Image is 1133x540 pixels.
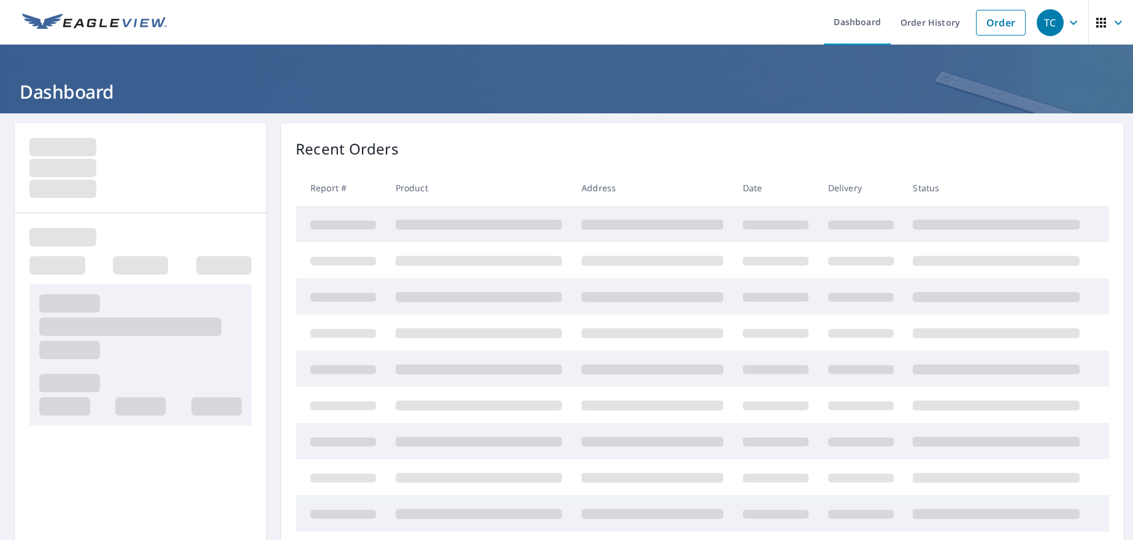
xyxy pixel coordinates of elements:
th: Address [572,170,733,206]
th: Status [903,170,1089,206]
th: Date [733,170,818,206]
div: TC [1037,9,1064,36]
h1: Dashboard [15,79,1118,104]
th: Product [386,170,572,206]
p: Recent Orders [296,138,399,160]
a: Order [976,10,1026,36]
th: Report # [296,170,386,206]
img: EV Logo [22,13,167,32]
th: Delivery [818,170,904,206]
